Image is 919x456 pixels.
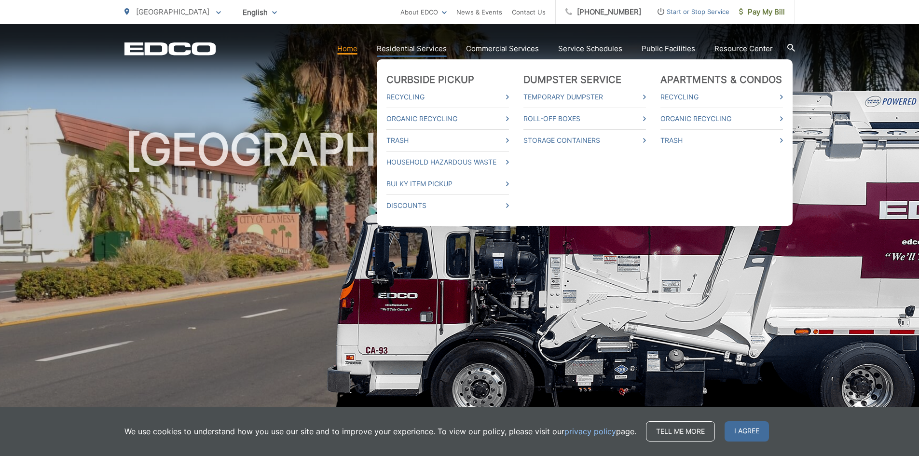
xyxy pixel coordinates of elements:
a: Storage Containers [523,135,646,146]
a: News & Events [456,6,502,18]
a: Resource Center [714,43,773,55]
a: Trash [660,135,783,146]
a: Public Facilities [642,43,695,55]
a: Tell me more [646,421,715,442]
a: Dumpster Service [523,74,622,85]
a: EDCD logo. Return to the homepage. [124,42,216,55]
a: Apartments & Condos [660,74,782,85]
a: Household Hazardous Waste [386,156,509,168]
a: Roll-Off Boxes [523,113,646,124]
a: Bulky Item Pickup [386,178,509,190]
a: Recycling [386,91,509,103]
a: Organic Recycling [386,113,509,124]
span: Pay My Bill [739,6,785,18]
a: About EDCO [400,6,447,18]
a: Contact Us [512,6,546,18]
p: We use cookies to understand how you use our site and to improve your experience. To view our pol... [124,426,636,437]
a: Curbside Pickup [386,74,475,85]
a: Temporary Dumpster [523,91,646,103]
span: English [235,4,284,21]
a: Trash [386,135,509,146]
h1: [GEOGRAPHIC_DATA] [124,125,795,431]
a: Organic Recycling [660,113,783,124]
a: Service Schedules [558,43,622,55]
span: I agree [725,421,769,442]
a: Commercial Services [466,43,539,55]
a: privacy policy [564,426,616,437]
a: Residential Services [377,43,447,55]
a: Discounts [386,200,509,211]
a: Home [337,43,357,55]
span: [GEOGRAPHIC_DATA] [136,7,209,16]
a: Recycling [660,91,783,103]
